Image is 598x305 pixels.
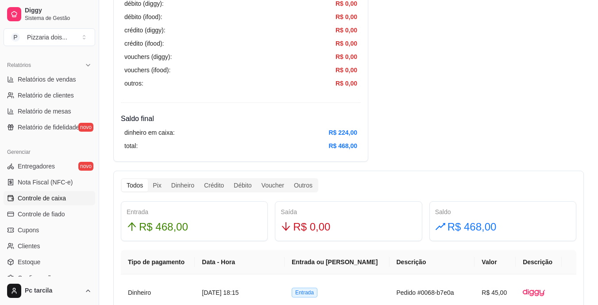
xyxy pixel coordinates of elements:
[25,7,92,15] span: Diggy
[18,75,76,84] span: Relatórios de vendas
[7,62,31,69] span: Relatórios
[293,219,330,235] span: R$ 0,00
[124,141,138,151] article: total:
[18,123,79,132] span: Relatório de fidelidade
[435,207,571,217] div: Saldo
[25,287,81,295] span: Pc tarcila
[18,274,58,282] span: Configurações
[18,210,65,219] span: Controle de fiado
[336,78,357,88] article: R$ 0,00
[124,39,164,48] article: crédito (ifood):
[4,72,95,86] a: Relatórios de vendas
[4,191,95,205] a: Controle de caixa
[289,179,317,192] div: Outros
[18,162,55,171] span: Entregadores
[4,239,95,253] a: Clientes
[448,219,497,235] span: R$ 468,00
[281,221,291,232] span: arrow-down
[4,104,95,118] a: Relatório de mesas
[336,39,357,48] article: R$ 0,00
[4,88,95,102] a: Relatório de clientes
[124,78,143,88] article: outros:
[281,207,416,217] div: Saída
[199,179,229,192] div: Crédito
[4,207,95,221] a: Controle de fiado
[195,250,285,274] th: Data - Hora
[336,12,357,22] article: R$ 0,00
[148,179,166,192] div: Pix
[4,223,95,237] a: Cupons
[121,250,195,274] th: Tipo de pagamento
[122,179,148,192] div: Todos
[127,207,262,217] div: Entrada
[4,4,95,25] a: DiggySistema de Gestão
[4,120,95,134] a: Relatório de fidelidadenovo
[121,113,361,124] h4: Saldo final
[11,33,20,42] span: P
[285,250,390,274] th: Entrada ou [PERSON_NAME]
[292,288,317,297] span: Entrada
[25,15,92,22] span: Sistema de Gestão
[4,280,95,301] button: Pc tarcila
[516,250,561,274] th: Descrição
[18,107,71,116] span: Relatório de mesas
[18,194,66,203] span: Controle de caixa
[257,179,289,192] div: Voucher
[18,91,74,100] span: Relatório de clientes
[202,288,278,297] article: [DATE] 18:15
[124,12,162,22] article: débito (ifood):
[124,25,166,35] article: crédito (diggy):
[18,242,40,250] span: Clientes
[229,179,256,192] div: Débito
[139,219,188,235] span: R$ 468,00
[166,179,199,192] div: Dinheiro
[4,271,95,285] a: Configurações
[336,25,357,35] article: R$ 0,00
[390,250,475,274] th: Descrição
[128,288,188,297] article: Dinheiro
[4,145,95,159] div: Gerenciar
[18,226,39,235] span: Cupons
[336,52,357,62] article: R$ 0,00
[18,178,73,187] span: Nota Fiscal (NFC-e)
[4,28,95,46] button: Select a team
[482,288,509,297] article: R$ 45,00
[523,282,545,304] img: diggy
[328,128,357,137] article: R$ 224,00
[127,221,137,232] span: arrow-up
[124,65,170,75] article: vouchers (ifood):
[336,65,357,75] article: R$ 0,00
[4,159,95,173] a: Entregadoresnovo
[124,52,172,62] article: vouchers (diggy):
[435,221,446,232] span: rise
[124,128,175,137] article: dinheiro em caixa:
[27,33,67,42] div: Pizzaria dois ...
[475,250,516,274] th: Valor
[4,175,95,189] a: Nota Fiscal (NFC-e)
[4,255,95,269] a: Estoque
[328,141,357,151] article: R$ 468,00
[18,258,40,266] span: Estoque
